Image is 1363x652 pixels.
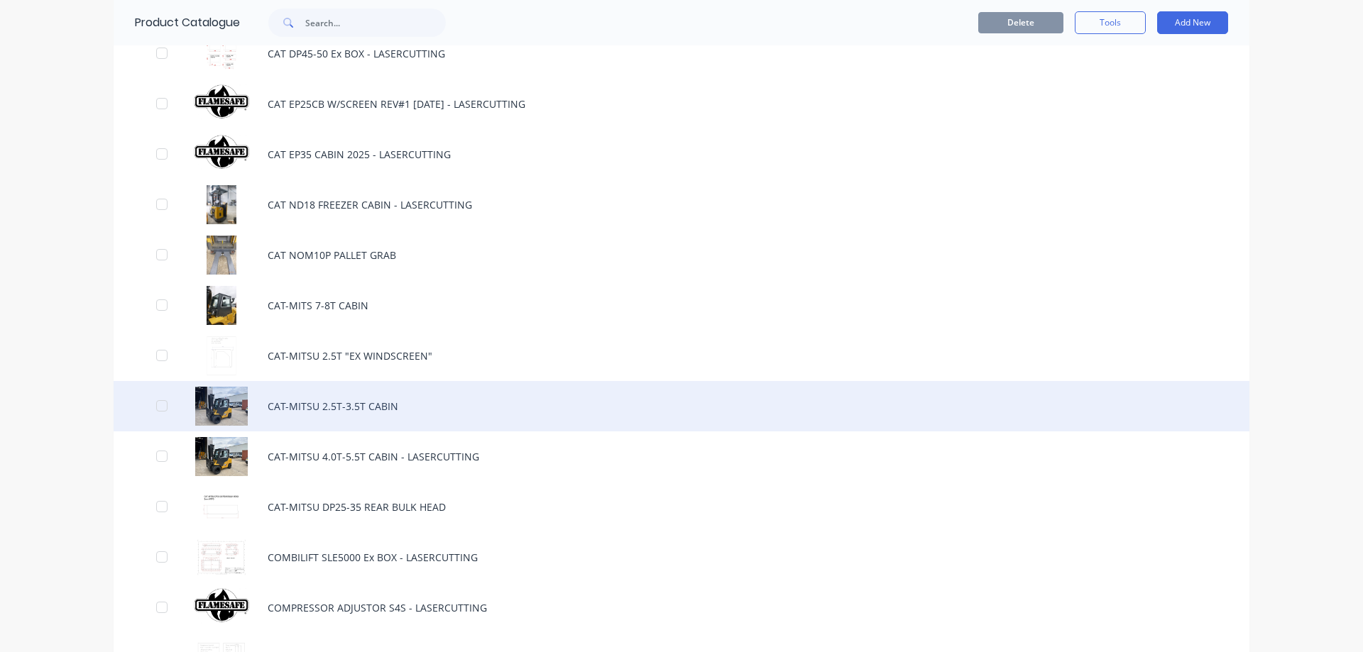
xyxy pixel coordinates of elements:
div: CAT-MITSU 2.5T-3.5T CABINCAT-MITSU 2.5T-3.5T CABIN [114,381,1249,431]
button: Tools [1075,11,1146,34]
div: CAT NOM10P PALLET GRABCAT NOM10P PALLET GRAB [114,230,1249,280]
input: Search... [305,9,446,37]
button: Add New [1157,11,1228,34]
div: COMPRESSOR ADJUSTOR S4S - LASERCUTTINGCOMPRESSOR ADJUSTOR S4S - LASERCUTTING [114,582,1249,633]
div: CAT-MITSU 2.5T "EX WINDSCREEN"CAT-MITSU 2.5T "EX WINDSCREEN" [114,331,1249,381]
div: CAT-MITS 7-8T CABINCAT-MITS 7-8T CABIN [114,280,1249,331]
div: CAT DP45-50 Ex BOX - LASERCUTTINGCAT DP45-50 Ex BOX - LASERCUTTING [114,28,1249,79]
div: CAT EP35 CABIN 2025 - LASERCUTTINGCAT EP35 CABIN 2025 - LASERCUTTING [114,129,1249,179]
div: CAT EP25CB W/SCREEN REV#1 10-06-25 - LASERCUTTINGCAT EP25CB W/SCREEN REV#1 [DATE] - LASERCUTTING [114,79,1249,129]
button: Delete [978,12,1063,33]
div: COMBILIFT SLE5000 Ex BOX - LASERCUTTINGCOMBILIFT SLE5000 Ex BOX - LASERCUTTING [114,532,1249,582]
div: CAT-MITSU 4.0T-5.5T CABIN - LASERCUTTINGCAT-MITSU 4.0T-5.5T CABIN - LASERCUTTING [114,431,1249,482]
div: CAT-MITSU DP25-35 REAR BULK HEADCAT-MITSU DP25-35 REAR BULK HEAD [114,482,1249,532]
div: CAT ND18 FREEZER CABIN - LASERCUTTINGCAT ND18 FREEZER CABIN - LASERCUTTING [114,179,1249,230]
